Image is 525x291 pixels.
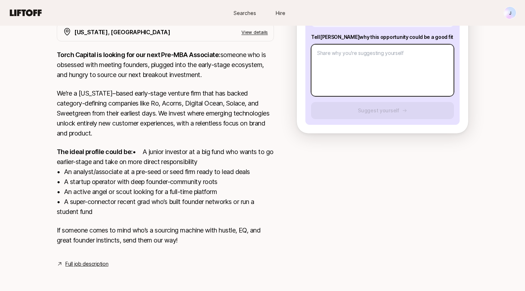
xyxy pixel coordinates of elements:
a: Hire [262,6,298,20]
strong: The ideal profile could be: [57,148,132,155]
p: someone who is obsessed with meeting founders, plugged into the early-stage ecosystem, and hungry... [57,50,274,80]
p: Tell [PERSON_NAME] why this opportunity could be a good fit [311,33,454,41]
p: View details [241,29,268,36]
p: • A junior investor at a big fund who wants to go earlier-stage and take on more direct responsib... [57,147,274,217]
p: We’re a [US_STATE]–based early-stage venture firm that has backed category-defining companies lik... [57,88,274,138]
button: J [504,6,516,19]
p: [US_STATE], [GEOGRAPHIC_DATA] [74,27,170,37]
a: Searches [227,6,262,20]
p: If someone comes to mind who’s a sourcing machine with hustle, EQ, and great founder instincts, s... [57,225,274,245]
span: Hire [276,9,285,17]
span: Searches [234,9,256,17]
strong: Torch Capital is looking for our next Pre-MBA Associate: [57,51,220,58]
a: Full job description [65,260,108,268]
p: J [509,9,511,17]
